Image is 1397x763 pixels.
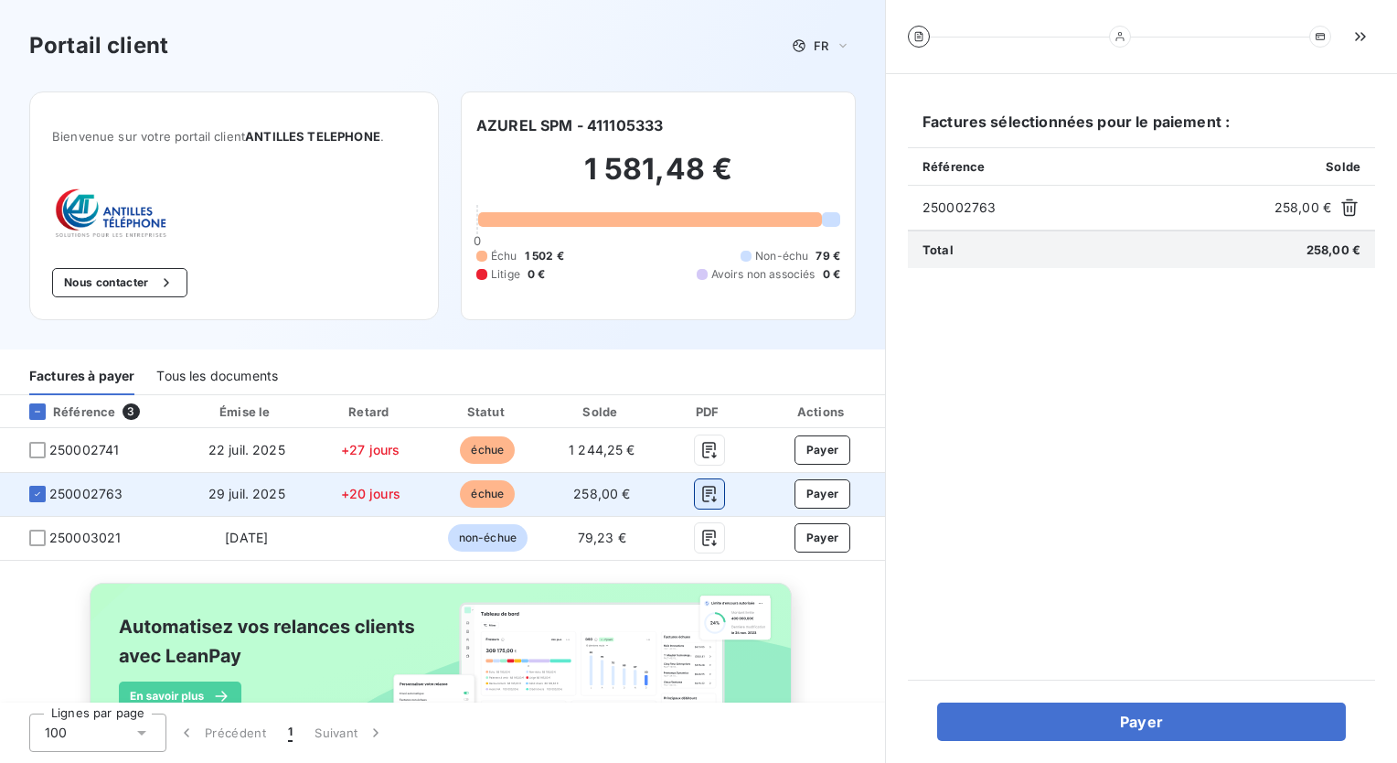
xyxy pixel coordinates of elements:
[814,38,828,53] span: FR
[476,114,663,136] h6: AZUREL SPM - 411105333
[755,248,808,264] span: Non-échu
[49,485,123,503] span: 250002763
[166,714,277,752] button: Précédent
[937,703,1346,741] button: Payer
[525,248,564,264] span: 1 502 €
[156,357,278,395] div: Tous les documents
[794,479,851,509] button: Payer
[460,480,515,508] span: échue
[794,523,851,553] button: Payer
[491,248,517,264] span: Échu
[433,403,542,421] div: Statut
[15,403,115,420] div: Référence
[45,724,67,742] span: 100
[922,199,1267,217] span: 250002763
[29,357,134,395] div: Factures à payer
[573,486,630,501] span: 258,00 €
[288,724,293,742] span: 1
[711,266,816,283] span: Avoirs non associés
[448,524,528,552] span: non-échue
[52,268,187,297] button: Nous contacter
[922,159,985,174] span: Référence
[1274,199,1331,217] span: 258,00 €
[794,435,851,465] button: Payer
[225,530,268,545] span: [DATE]
[823,266,840,283] span: 0 €
[1306,242,1360,257] span: 258,00 €
[341,486,400,501] span: +20 jours
[1326,159,1360,174] span: Solde
[763,403,881,421] div: Actions
[816,248,840,264] span: 79 €
[549,403,655,421] div: Solde
[528,266,545,283] span: 0 €
[476,151,840,206] h2: 1 581,48 €
[922,242,954,257] span: Total
[208,486,285,501] span: 29 juil. 2025
[123,403,139,420] span: 3
[208,442,285,457] span: 22 juil. 2025
[341,442,400,457] span: +27 jours
[29,29,168,62] h3: Portail client
[662,403,756,421] div: PDF
[52,188,169,239] img: Company logo
[186,403,307,421] div: Émise le
[52,129,416,144] span: Bienvenue sur votre portail client .
[304,714,396,752] button: Suivant
[474,233,481,248] span: 0
[49,441,119,459] span: 250002741
[277,714,304,752] button: 1
[578,530,626,545] span: 79,23 €
[245,129,380,144] span: ANTILLES TELEPHONE
[569,442,635,457] span: 1 244,25 €
[49,529,121,547] span: 250003021
[460,436,515,464] span: échue
[315,403,426,421] div: Retard
[491,266,520,283] span: Litige
[908,111,1375,147] h6: Factures sélectionnées pour le paiement :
